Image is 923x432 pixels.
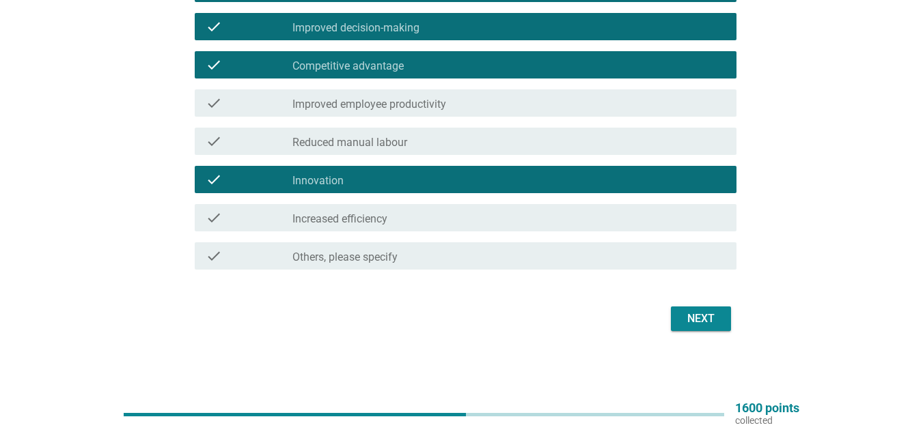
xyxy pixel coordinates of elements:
[292,174,344,188] label: Innovation
[206,57,222,73] i: check
[671,306,731,331] button: Next
[292,21,419,35] label: Improved decision-making
[292,98,446,111] label: Improved employee productivity
[206,171,222,188] i: check
[292,250,398,264] label: Others, please specify
[206,210,222,226] i: check
[292,136,407,149] label: Reduced manual labour
[206,18,222,35] i: check
[206,133,222,149] i: check
[735,414,799,427] p: collected
[292,59,404,73] label: Competitive advantage
[206,95,222,111] i: check
[735,402,799,414] p: 1600 points
[292,212,387,226] label: Increased efficiency
[206,248,222,264] i: check
[682,311,720,327] div: Next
